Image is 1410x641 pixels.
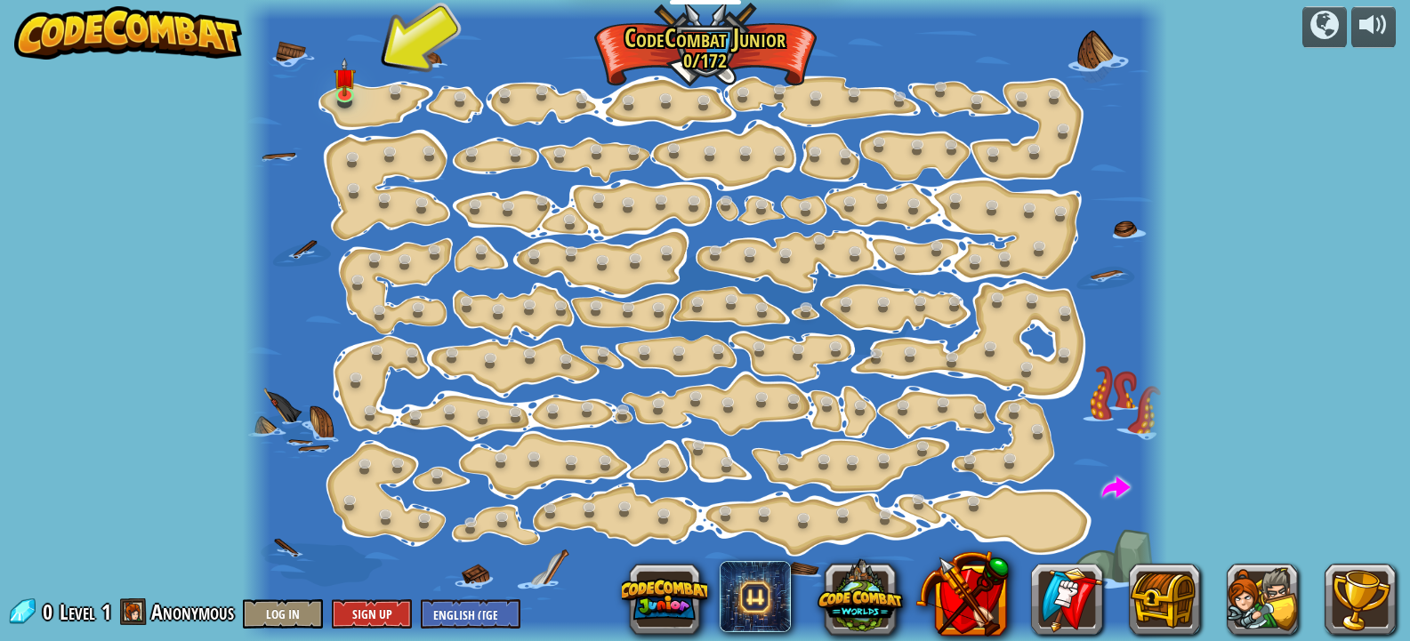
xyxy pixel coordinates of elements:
img: level-banner-unstarted.png [334,58,356,96]
span: Anonymous [151,597,234,626]
button: Log In [243,599,323,629]
button: Campaigns [1302,6,1347,48]
button: Sign Up [332,599,412,629]
button: Adjust volume [1351,6,1396,48]
span: 1 [101,597,111,626]
img: CodeCombat - Learn how to code by playing a game [14,6,242,60]
span: Level [60,597,95,627]
span: 0 [43,597,58,626]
